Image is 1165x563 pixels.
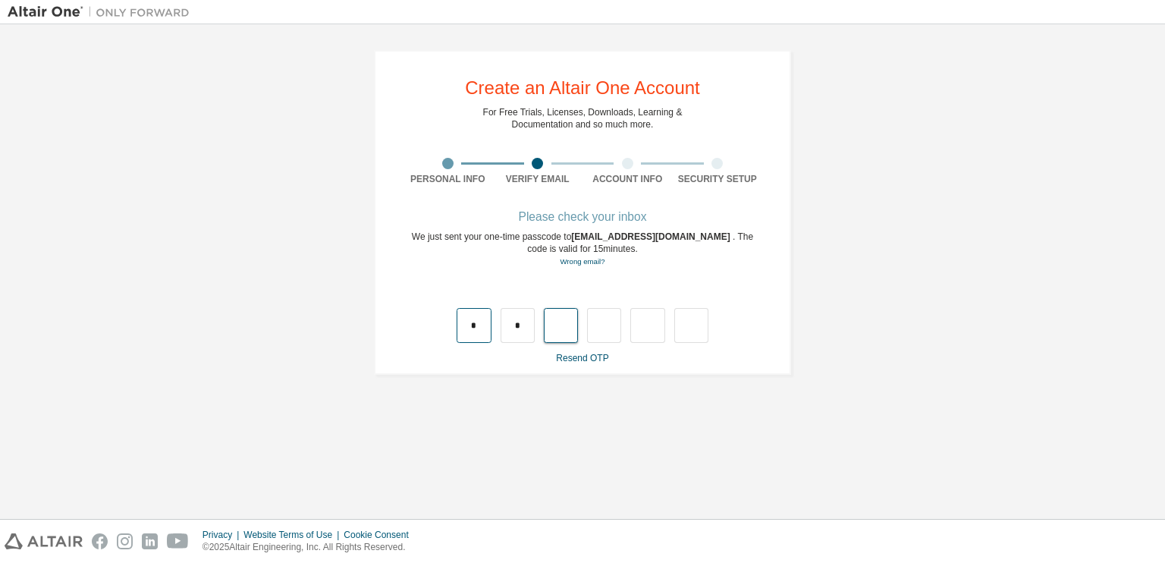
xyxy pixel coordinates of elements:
img: facebook.svg [92,533,108,549]
a: Go back to the registration form [560,257,604,266]
img: youtube.svg [167,533,189,549]
div: For Free Trials, Licenses, Downloads, Learning & Documentation and so much more. [483,106,683,131]
div: We just sent your one-time passcode to . The code is valid for 15 minutes. [403,231,762,268]
img: Altair One [8,5,197,20]
div: Please check your inbox [403,212,762,222]
div: Cookie Consent [344,529,417,541]
div: Privacy [203,529,243,541]
div: Verify Email [493,173,583,185]
img: altair_logo.svg [5,533,83,549]
img: instagram.svg [117,533,133,549]
p: © 2025 Altair Engineering, Inc. All Rights Reserved. [203,541,418,554]
div: Website Terms of Use [243,529,344,541]
img: linkedin.svg [142,533,158,549]
div: Create an Altair One Account [465,79,700,97]
span: [EMAIL_ADDRESS][DOMAIN_NAME] [571,231,733,242]
a: Resend OTP [556,353,608,363]
div: Security Setup [673,173,763,185]
div: Account Info [582,173,673,185]
div: Personal Info [403,173,493,185]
